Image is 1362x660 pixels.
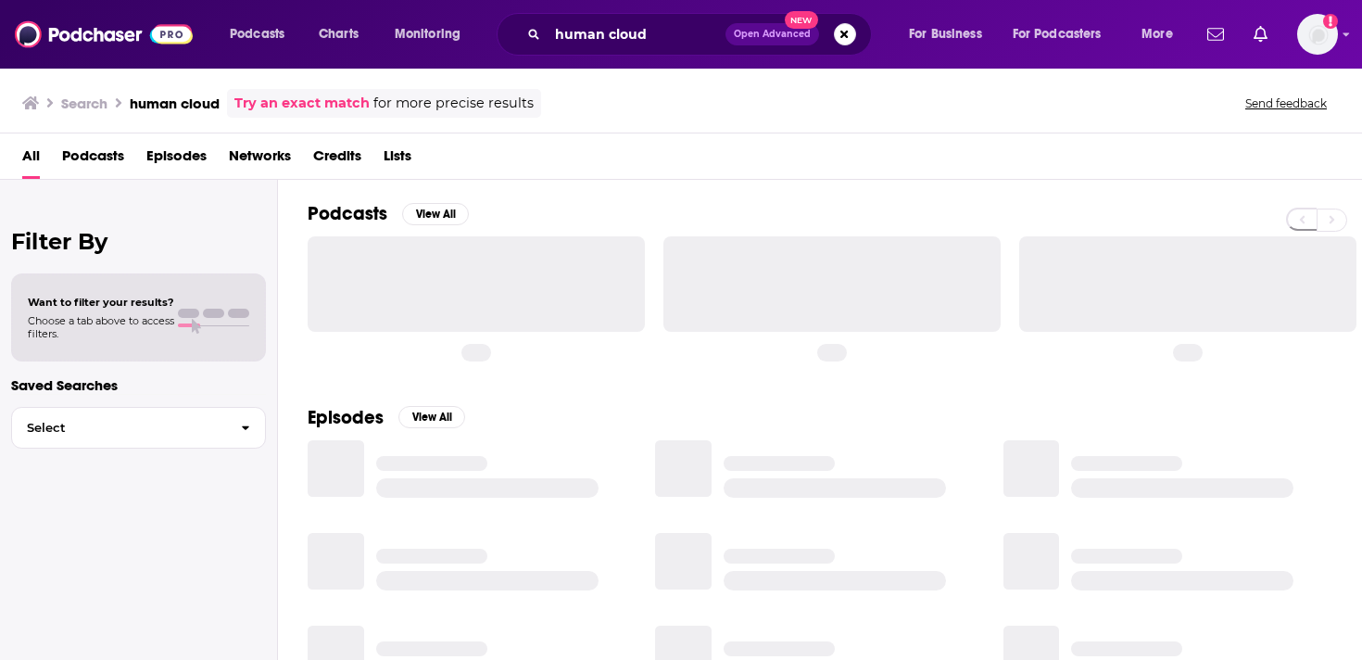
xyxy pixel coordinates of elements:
[1323,14,1338,29] svg: Add a profile image
[130,95,220,112] h3: human cloud
[548,19,725,49] input: Search podcasts, credits, & more...
[395,21,460,47] span: Monitoring
[308,406,465,429] a: EpisodesView All
[785,11,818,29] span: New
[1240,95,1332,111] button: Send feedback
[28,314,174,340] span: Choose a tab above to access filters.
[734,30,811,39] span: Open Advanced
[725,23,819,45] button: Open AdvancedNew
[11,407,266,449] button: Select
[319,21,359,47] span: Charts
[384,141,411,179] a: Lists
[234,93,370,114] a: Try an exact match
[308,202,469,225] a: PodcastsView All
[1200,19,1231,50] a: Show notifications dropdown
[1246,19,1275,50] a: Show notifications dropdown
[61,95,107,112] h3: Search
[1129,19,1196,49] button: open menu
[514,13,889,56] div: Search podcasts, credits, & more...
[308,202,387,225] h2: Podcasts
[896,19,1005,49] button: open menu
[11,228,266,255] h2: Filter By
[1297,14,1338,55] span: Logged in as systemsteam
[230,21,284,47] span: Podcasts
[402,203,469,225] button: View All
[1141,21,1173,47] span: More
[307,19,370,49] a: Charts
[1001,19,1129,49] button: open menu
[146,141,207,179] a: Episodes
[15,17,193,52] img: Podchaser - Follow, Share and Rate Podcasts
[12,422,226,434] span: Select
[1297,14,1338,55] img: User Profile
[28,296,174,309] span: Want to filter your results?
[373,93,534,114] span: for more precise results
[313,141,361,179] a: Credits
[62,141,124,179] a: Podcasts
[382,19,485,49] button: open menu
[217,19,309,49] button: open menu
[11,376,266,394] p: Saved Searches
[229,141,291,179] a: Networks
[398,406,465,428] button: View All
[1297,14,1338,55] button: Show profile menu
[22,141,40,179] a: All
[1013,21,1102,47] span: For Podcasters
[909,21,982,47] span: For Business
[308,406,384,429] h2: Episodes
